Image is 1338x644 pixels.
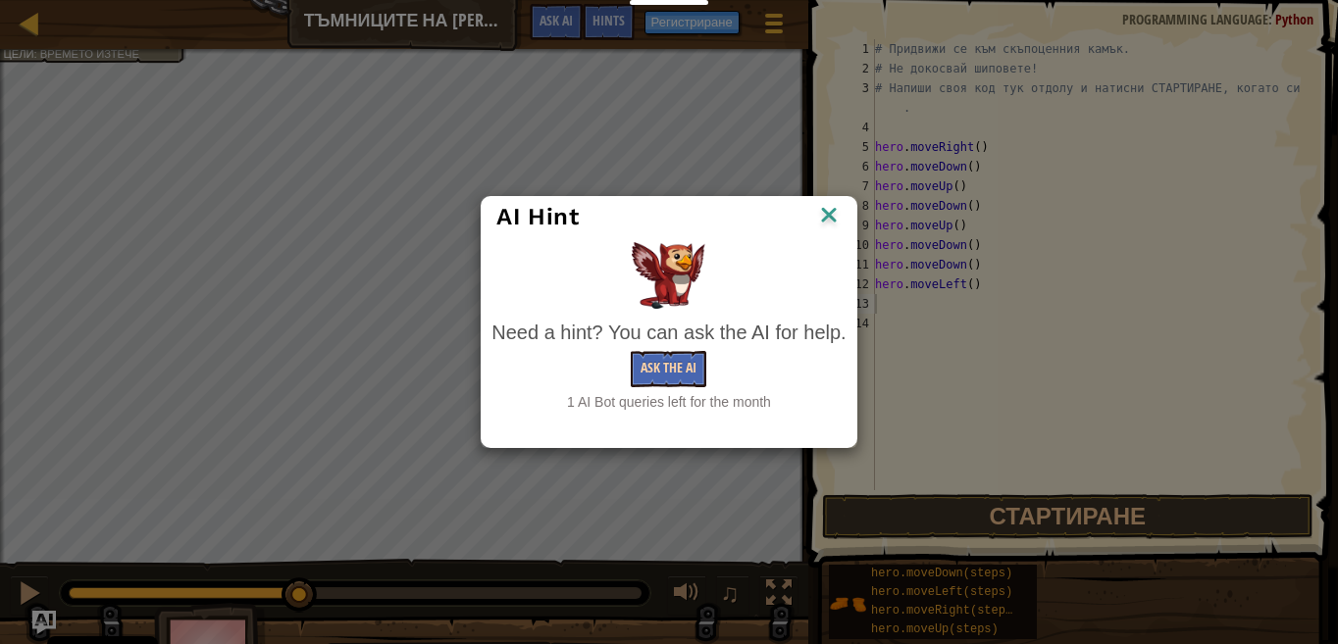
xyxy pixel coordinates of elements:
[632,242,705,309] img: AI Hint Animal
[816,202,842,231] img: IconClose.svg
[496,203,579,230] span: AI Hint
[491,319,846,347] div: Need a hint? You can ask the AI for help.
[491,392,846,412] div: 1 AI Bot queries left for the month
[631,351,706,387] button: Ask the AI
